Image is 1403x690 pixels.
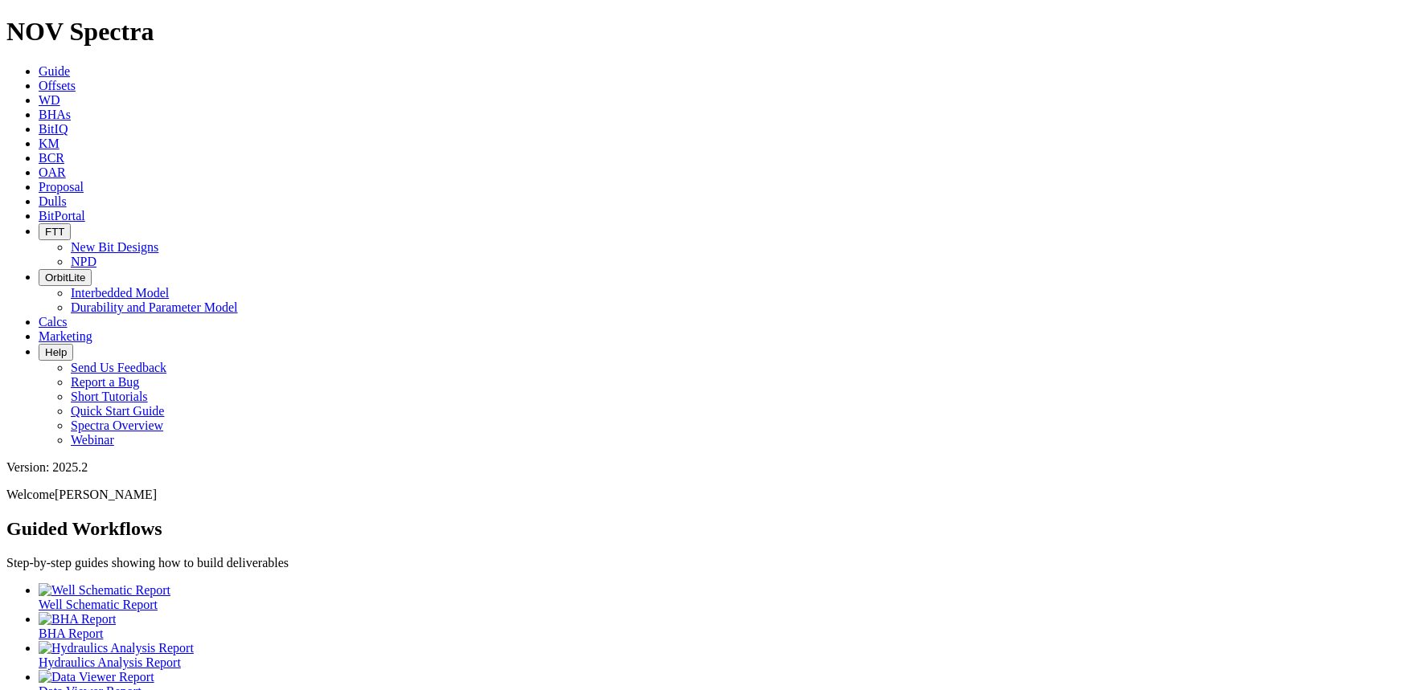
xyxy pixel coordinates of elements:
a: Quick Start Guide [71,404,164,418]
span: BHA Report [39,627,103,640]
a: OAR [39,165,66,179]
a: Offsets [39,79,76,92]
button: OrbitLite [39,269,92,286]
h2: Guided Workflows [6,518,1397,540]
a: Marketing [39,329,92,343]
div: Version: 2025.2 [6,460,1397,475]
a: Spectra Overview [71,418,163,432]
img: Well Schematic Report [39,583,170,598]
button: Help [39,344,73,361]
a: Calcs [39,315,68,329]
a: Short Tutorials [71,390,148,403]
span: Hydraulics Analysis Report [39,655,181,669]
span: Help [45,346,67,358]
a: Well Schematic Report Well Schematic Report [39,583,1397,611]
a: Send Us Feedback [71,361,166,374]
a: New Bit Designs [71,240,158,254]
a: BitPortal [39,209,85,223]
p: Welcome [6,488,1397,502]
img: Data Viewer Report [39,670,154,684]
a: Guide [39,64,70,78]
img: BHA Report [39,612,116,627]
button: FTT [39,223,71,240]
span: FTT [45,226,64,238]
a: NPD [71,255,96,268]
a: Proposal [39,180,84,194]
a: Report a Bug [71,375,139,389]
img: Hydraulics Analysis Report [39,641,194,655]
p: Step-by-step guides showing how to build deliverables [6,556,1397,570]
a: BCR [39,151,64,165]
a: WD [39,93,60,107]
a: BitIQ [39,122,68,136]
a: BHAs [39,108,71,121]
span: Well Schematic Report [39,598,158,611]
a: Interbedded Model [71,286,169,300]
span: [PERSON_NAME] [55,488,157,501]
span: OrbitLite [45,272,85,284]
h1: NOV Spectra [6,17,1397,47]
a: Webinar [71,433,114,447]
a: Durability and Parameter Model [71,300,238,314]
a: KM [39,137,59,150]
a: Dulls [39,194,67,208]
a: BHA Report BHA Report [39,612,1397,640]
a: Hydraulics Analysis Report Hydraulics Analysis Report [39,641,1397,669]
